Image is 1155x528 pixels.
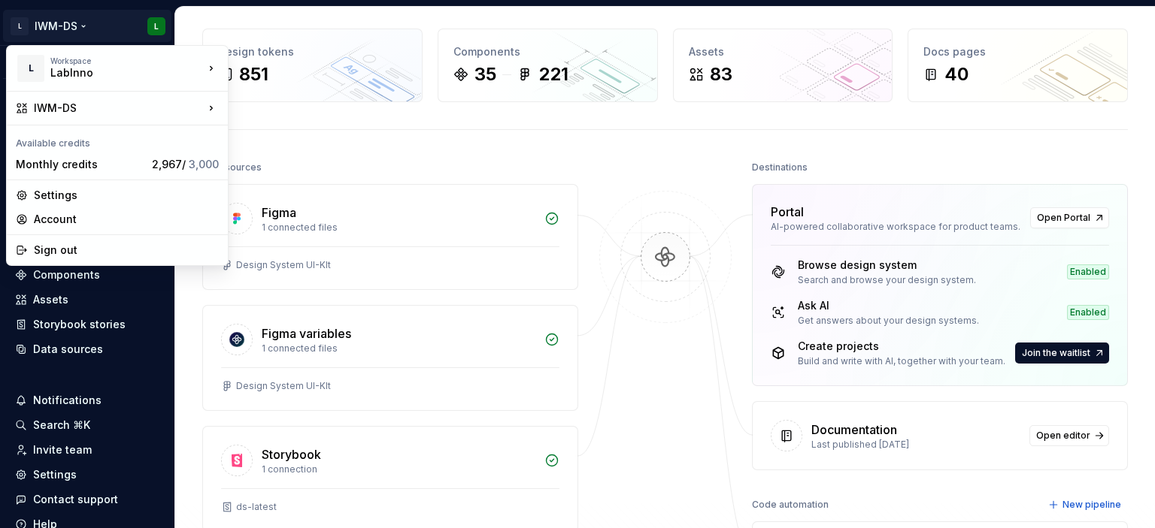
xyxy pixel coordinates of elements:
[16,157,146,172] div: Monthly credits
[34,188,219,203] div: Settings
[50,56,204,65] div: Workspace
[34,212,219,227] div: Account
[50,65,178,80] div: LabInno
[17,55,44,82] div: L
[10,128,225,152] div: Available credits
[34,243,219,258] div: Sign out
[189,158,219,170] span: 3,000
[152,158,219,170] span: 2,967 /
[34,101,204,116] div: IWM-DS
